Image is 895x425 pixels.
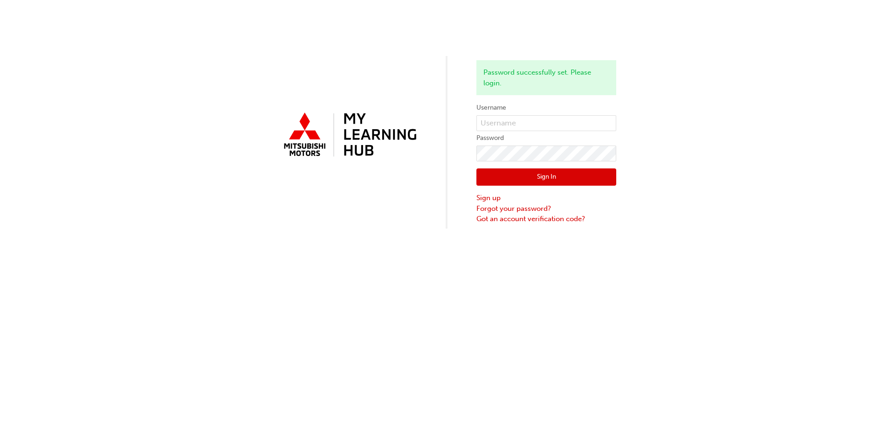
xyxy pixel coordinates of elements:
button: Sign In [476,168,616,186]
a: Got an account verification code? [476,214,616,224]
label: Password [476,132,616,144]
a: Forgot your password? [476,203,616,214]
div: Password successfully set. Please login. [476,60,616,95]
a: Sign up [476,193,616,203]
input: Username [476,115,616,131]
img: mmal [279,109,419,162]
label: Username [476,102,616,113]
